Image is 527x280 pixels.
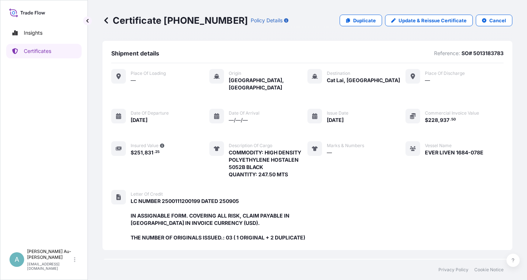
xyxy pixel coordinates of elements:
[24,29,42,37] p: Insights
[353,17,376,24] p: Duplicate
[131,110,169,116] span: Date of departure
[476,15,512,26] button: Cancel
[327,77,400,84] span: Cat Lai, [GEOGRAPHIC_DATA]
[428,118,438,123] span: 228
[385,15,473,26] a: Update & Reissue Certificate
[229,116,248,124] span: —/—/—
[425,70,465,76] span: Place of discharge
[438,267,468,273] a: Privacy Policy
[229,70,241,76] span: Origin
[425,149,483,156] span: EVER LIVEN 1684-078E
[434,50,460,57] p: Reference:
[489,17,506,24] p: Cancel
[327,116,344,124] span: [DATE]
[440,118,449,123] span: 937
[131,77,136,84] span: —
[327,143,364,149] span: Marks & Numbers
[27,262,72,271] p: [EMAIL_ADDRESS][DOMAIN_NAME]
[229,110,259,116] span: Date of arrival
[229,143,272,149] span: Description of cargo
[155,151,160,153] span: 25
[131,116,147,124] span: [DATE]
[131,143,158,149] span: Insured Value
[154,151,155,153] span: .
[6,26,82,40] a: Insights
[340,15,382,26] a: Duplicate
[461,50,504,57] p: SO# 5013183783
[327,149,332,156] span: —
[27,249,72,260] p: [PERSON_NAME] Au-[PERSON_NAME]
[425,77,430,84] span: —
[327,70,350,76] span: Destination
[134,150,143,155] span: 251
[131,191,163,197] span: Letter of Credit
[143,150,145,155] span: ,
[131,150,134,155] span: $
[229,77,307,91] span: [GEOGRAPHIC_DATA], [GEOGRAPHIC_DATA]
[450,118,451,121] span: .
[24,47,51,55] p: Certificates
[474,267,504,273] a: Cookie Notice
[425,118,428,123] span: $
[111,50,159,57] span: Shipment details
[399,17,467,24] p: Update & Reissue Certificate
[451,118,456,121] span: 50
[131,70,166,76] span: Place of Loading
[6,44,82,58] a: Certificates
[131,197,307,241] span: LC NUMBER 2500111200199 DATED 250905 IN ASSIGNABLE FORM. COVERING ALL RISK, CLAIM PAYABLE IN [GEO...
[102,15,248,26] p: Certificate [PHONE_NUMBER]
[425,143,452,149] span: Vessel Name
[15,256,19,263] span: A
[229,149,302,178] span: COMMODITY: HIGH DENSITY POLYETHYLENE HOSTALEN 5052B BLACK QUANTITY: 247.50 MTS
[438,118,440,123] span: ,
[145,150,153,155] span: 831
[425,110,479,116] span: Commercial Invoice Value
[251,17,283,24] p: Policy Details
[327,110,348,116] span: Issue Date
